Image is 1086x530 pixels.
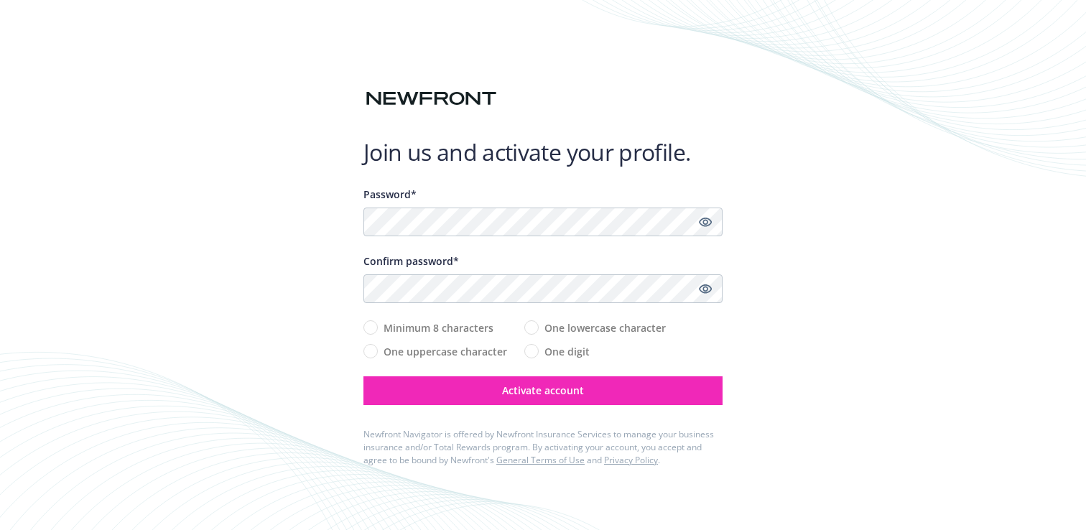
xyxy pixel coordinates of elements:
span: Password* [363,187,417,201]
h1: Join us and activate your profile. [363,138,723,167]
span: One digit [544,344,590,359]
span: Activate account [502,383,584,397]
span: One uppercase character [384,344,507,359]
div: Newfront Navigator is offered by Newfront Insurance Services to manage your business insurance an... [363,428,723,467]
a: Show password [697,213,714,231]
a: Privacy Policy [604,454,658,466]
button: Activate account [363,376,723,405]
a: General Terms of Use [496,454,585,466]
a: Show password [697,280,714,297]
span: Minimum 8 characters [384,320,493,335]
span: Confirm password* [363,254,459,268]
input: Confirm your unique password... [363,274,723,303]
span: One lowercase character [544,320,666,335]
input: Enter a unique password... [363,208,723,236]
img: Newfront logo [363,86,499,111]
